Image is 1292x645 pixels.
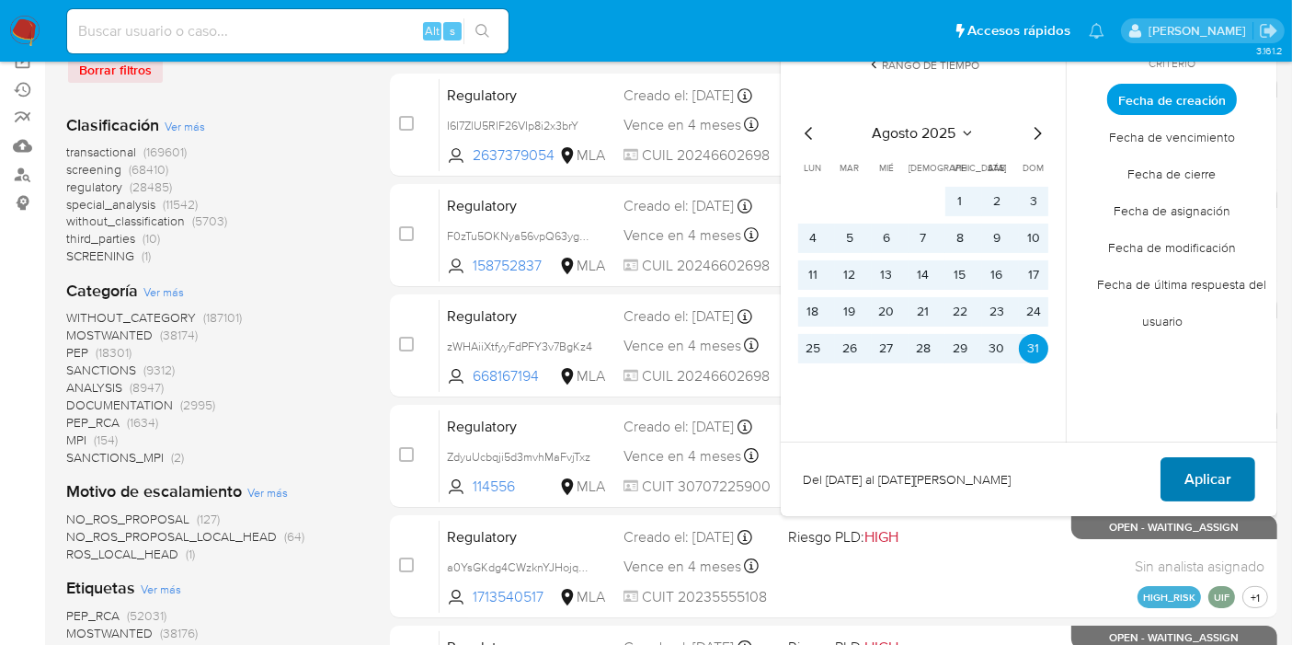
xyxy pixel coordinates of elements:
[967,21,1070,40] span: Accesos rápidos
[425,22,440,40] span: Alt
[1256,43,1283,58] span: 3.161.2
[1149,22,1252,40] p: ludmila.lanatti@mercadolibre.com
[1259,21,1278,40] a: Salir
[67,19,509,43] input: Buscar usuario o caso...
[1089,23,1104,39] a: Notificaciones
[450,22,455,40] span: s
[463,18,501,44] button: search-icon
